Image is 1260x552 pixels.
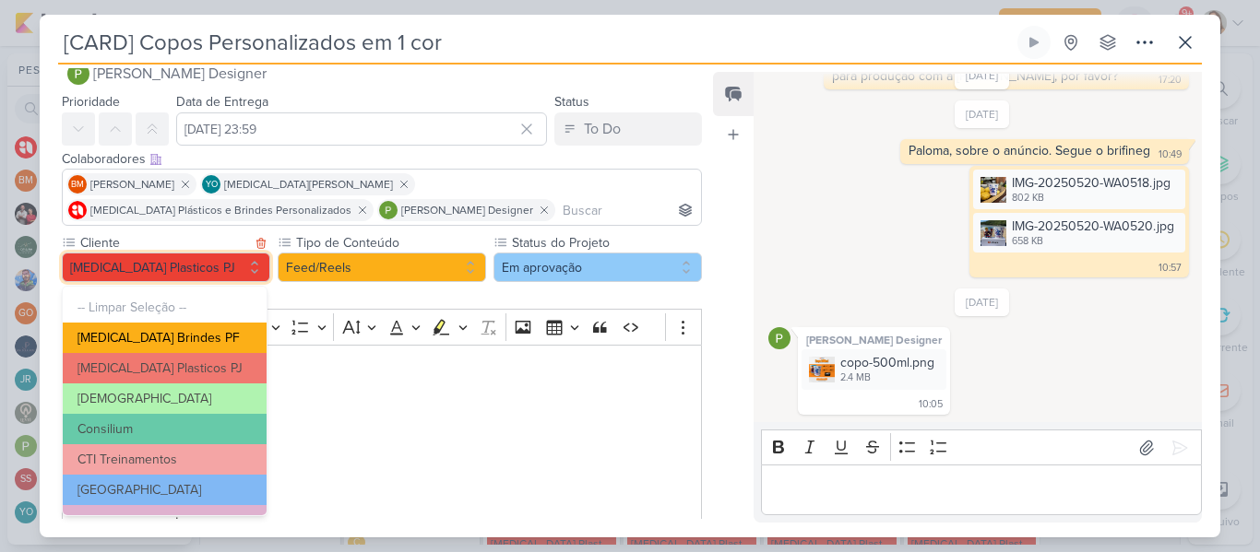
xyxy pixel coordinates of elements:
[202,175,220,194] div: Yasmin Oliveira
[1027,35,1041,50] div: Ligar relógio
[1159,147,1182,162] div: 10:49
[68,201,87,219] img: Allegra Plásticos e Brindes Personalizados
[973,170,1185,209] div: IMG-20250520-WA0518.jpg
[72,358,692,469] p: Copo 500ml Personalizado Colorido Foto do copo na lateral. Valores:
[1159,73,1182,88] div: 17:20
[63,444,267,475] button: CTI Treinamentos
[62,57,702,90] button: [PERSON_NAME] Designer
[93,63,267,85] span: [PERSON_NAME] Designer
[1012,234,1174,249] div: 658 KB
[278,253,486,282] button: Feed/Reels
[1012,217,1174,236] div: IMG-20250520-WA0520.jpg
[379,201,398,219] img: Paloma Paixão Designer
[63,475,267,505] button: [GEOGRAPHIC_DATA]
[63,353,267,383] button: [MEDICAL_DATA] Plasticos PJ
[176,112,547,146] input: Select a date
[554,112,702,146] button: To Do
[1159,261,1182,276] div: 10:57
[761,429,1202,465] div: Editor toolbar
[63,292,267,323] button: -- Limpar Seleção --
[68,175,87,194] div: Beth Monteiro
[840,370,934,385] div: 2.4 MB
[67,63,89,85] img: Paloma Paixão Designer
[559,199,697,221] input: Buscar
[510,233,702,253] label: Status do Projeto
[973,213,1185,253] div: IMG-20250520-WA0520.jpg
[71,181,84,190] p: BM
[77,289,702,309] input: Texto sem título
[90,176,174,193] span: [PERSON_NAME]
[919,397,943,412] div: 10:05
[802,331,946,349] div: [PERSON_NAME] Designer
[802,349,946,389] div: copo-500ml.png
[72,491,692,513] p: 11 a 20 copos R$5,06 und.
[981,177,1006,203] img: XtziqkG6e9AAsYL247WNkBCo7sDwtRUTiyvYiU5N.jpg
[62,149,702,169] div: Colaboradores
[493,253,702,282] button: Em aprovação
[584,118,621,140] div: To Do
[58,26,1014,59] input: Kard Sem Título
[981,220,1006,246] img: uKd19VFTndd8f6IKcxvIIzWAZ6EiUVsR5gBN3yjA.jpg
[62,94,120,110] label: Prioridade
[809,357,835,382] img: o8pq9W9BScWlcz3jxkTYX6jrXNGcMQfhRGi5TFbs.png
[63,414,267,444] button: Consilium
[294,233,486,253] label: Tipo de Conteúdo
[401,202,533,218] span: [PERSON_NAME] Designer
[63,383,267,414] button: [DEMOGRAPHIC_DATA]
[909,143,1150,159] div: Paloma, sobre o anúncio. Segue o brifineg
[78,233,250,253] label: Cliente
[1012,173,1171,193] div: IMG-20250520-WA0518.jpg
[62,309,702,345] div: Editor toolbar
[90,202,351,218] span: [MEDICAL_DATA] Plásticos e Brindes Personalizados
[63,323,267,353] button: [MEDICAL_DATA] Brindes PF
[206,181,218,190] p: YO
[224,176,393,193] span: [MEDICAL_DATA][PERSON_NAME]
[63,505,267,535] button: Secpoint
[768,327,790,349] img: Paloma Paixão Designer
[554,94,589,110] label: Status
[840,353,934,372] div: copo-500ml.png
[176,94,268,110] label: Data de Entrega
[72,469,692,491] p: 5 a 10 copos R$5,28 und.
[1012,191,1171,206] div: 802 KB
[761,464,1202,515] div: Editor editing area: main
[62,253,270,282] button: [MEDICAL_DATA] Plasticos PJ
